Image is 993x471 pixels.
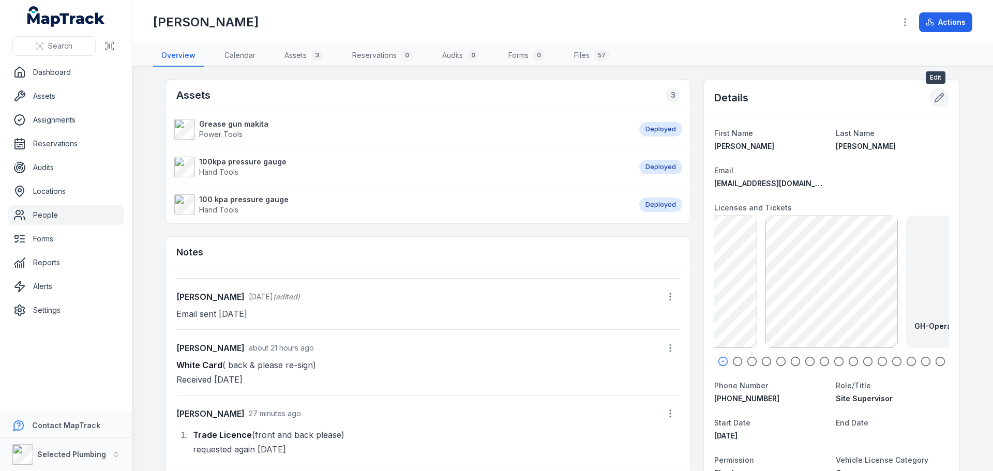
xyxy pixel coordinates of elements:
[836,381,871,390] span: Role/Title
[176,245,203,260] h3: Notes
[249,343,314,352] span: about 21 hours ago
[836,142,896,150] span: [PERSON_NAME]
[594,49,610,62] div: 57
[311,49,323,62] div: 3
[639,160,682,174] div: Deployed
[174,157,629,177] a: 100kpa pressure gaugeHand Tools
[32,421,100,430] strong: Contact MapTrack
[199,130,243,139] span: Power Tools
[176,307,680,321] p: Email sent [DATE]
[8,205,124,225] a: People
[533,49,545,62] div: 0
[919,12,972,32] button: Actions
[836,129,875,138] span: Last Name
[176,360,222,370] strong: White Card
[190,428,680,457] li: (front and back please) requested again [DATE]
[639,197,682,212] div: Deployed
[8,252,124,273] a: Reports
[249,343,314,352] time: 9/1/2025, 2:26:39 PM
[48,41,72,51] span: Search
[8,276,124,297] a: Alerts
[836,394,893,403] span: Site Supervisor
[8,157,124,178] a: Audits
[174,119,629,140] a: Grease gun makitaPower Tools
[199,157,287,167] strong: 100kpa pressure gauge
[8,300,124,321] a: Settings
[926,71,945,84] span: Edit
[714,142,774,150] span: [PERSON_NAME]
[836,418,868,427] span: End Date
[714,166,733,175] span: Email
[714,203,792,212] span: Licenses and Tickets
[8,86,124,107] a: Assets
[199,168,238,176] span: Hand Tools
[216,45,264,67] a: Calendar
[500,45,553,67] a: Forms0
[344,45,422,67] a: Reservations0
[714,394,779,403] span: [PHONE_NUMBER]
[714,129,753,138] span: First Name
[176,291,245,303] strong: [PERSON_NAME]
[401,49,413,62] div: 0
[249,409,301,418] time: 9/2/2025, 11:03:34 AM
[199,119,268,129] strong: Grease gun makita
[467,49,479,62] div: 0
[249,409,301,418] span: 27 minutes ago
[176,88,210,102] h2: Assets
[249,292,273,301] time: 9/1/2025, 11:27:00 AM
[176,358,680,387] p: ( back & please re-sign) Received [DATE]
[639,122,682,136] div: Deployed
[8,62,124,83] a: Dashboard
[12,36,96,56] button: Search
[273,292,300,301] span: (edited)
[37,450,106,459] strong: Selected Plumbing
[714,418,750,427] span: Start Date
[714,431,738,440] span: [DATE]
[434,45,488,67] a: Audits0
[8,133,124,154] a: Reservations
[193,430,252,440] strong: Trade Licence
[27,6,105,27] a: MapTrack
[276,45,332,67] a: Assets3
[566,45,618,67] a: Files57
[249,292,273,301] span: [DATE]
[176,342,245,354] strong: [PERSON_NAME]
[714,381,768,390] span: Phone Number
[8,229,124,249] a: Forms
[8,181,124,202] a: Locations
[199,205,238,214] span: Hand Tools
[714,455,754,464] span: Permission
[666,88,680,102] div: 3
[199,194,289,205] strong: 100 kpa pressure gauge
[714,179,839,188] span: [EMAIL_ADDRESS][DOMAIN_NAME]
[714,431,738,440] time: 10/16/2017, 12:00:00 AM
[153,45,204,67] a: Overview
[174,194,629,215] a: 100 kpa pressure gaugeHand Tools
[153,14,259,31] h1: [PERSON_NAME]
[836,455,928,464] span: Vehicle License Category
[8,110,124,130] a: Assignments
[714,90,748,105] h2: Details
[176,407,245,420] strong: [PERSON_NAME]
